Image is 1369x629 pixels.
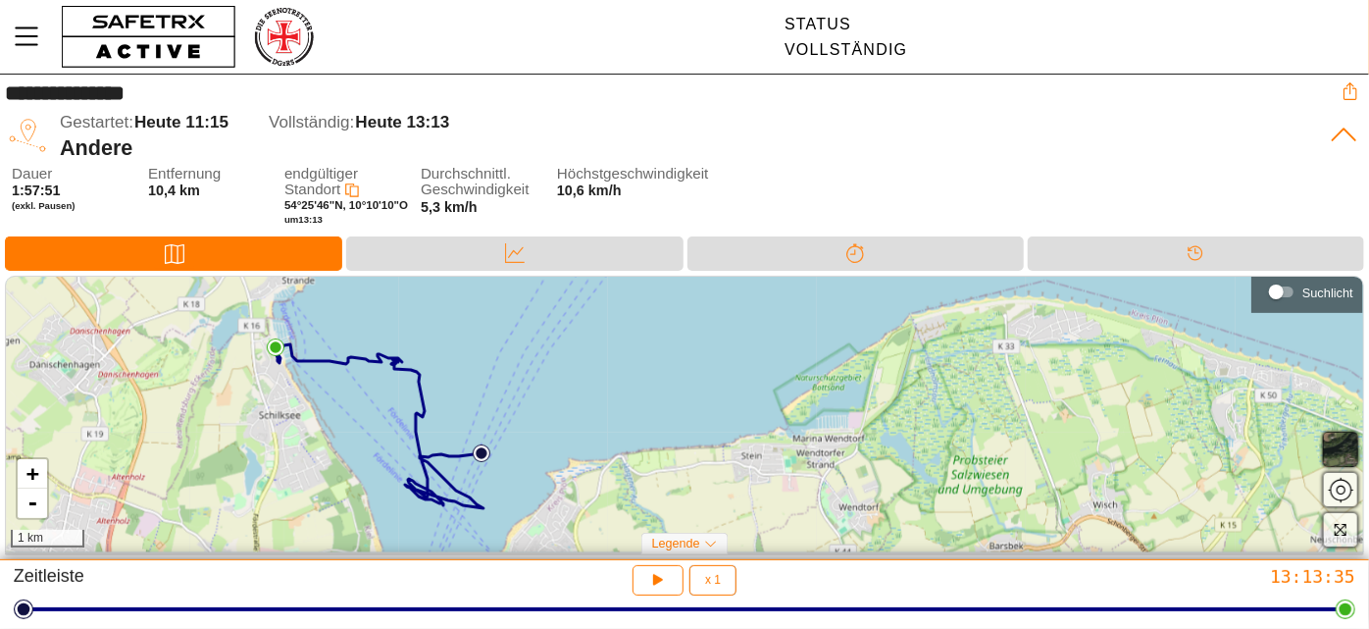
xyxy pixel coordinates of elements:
font: Höchstgeschwindigkeit [557,165,709,182]
div: Zeitleiste [1028,236,1364,271]
font: + [26,461,39,486]
font: 54°25'46"N, 10°10'10"O [284,199,408,211]
font: 5,3 km/h [421,199,478,215]
font: 1:57:51 [12,183,61,198]
font: Status [785,16,851,32]
font: Dauer [12,165,52,182]
font: Durchschnittl. Geschwindigkeit [421,165,530,198]
button: x 1 [689,565,736,596]
font: Vollständig [785,41,907,58]
div: Karte [5,236,342,271]
img: TRIP.svg [5,113,50,158]
font: Vollständig: [269,113,354,131]
div: Trennung [687,236,1024,271]
img: PathStart.svg [473,445,490,462]
img: RescueLogo.png [252,5,315,69]
font: Gestartet: [60,113,133,131]
font: Heute 13:13 [355,113,449,131]
a: Vergrößern [18,459,47,489]
font: endgültiger Standort [284,165,358,198]
font: 1 km [18,531,43,545]
font: Heute 11:15 [134,113,228,131]
div: Suchlicht [1261,278,1353,307]
img: PathEnd.svg [267,339,284,356]
font: Zeitleiste [14,566,84,586]
font: um [284,214,298,225]
font: - [26,491,39,515]
font: x 1 [705,573,721,587]
font: Entfernung [148,165,221,182]
font: Legende [652,537,700,550]
font: 13:13 [298,214,323,225]
font: Andere [60,135,132,160]
div: Daten [346,236,683,271]
font: 10,4 km [148,183,200,198]
a: Herauszoomen [18,489,47,518]
font: Suchlicht [1302,286,1353,300]
font: (exkl. Pausen) [12,200,76,211]
font: 10,6 km/h [557,183,622,198]
font: 13:13:35 [1270,566,1355,587]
